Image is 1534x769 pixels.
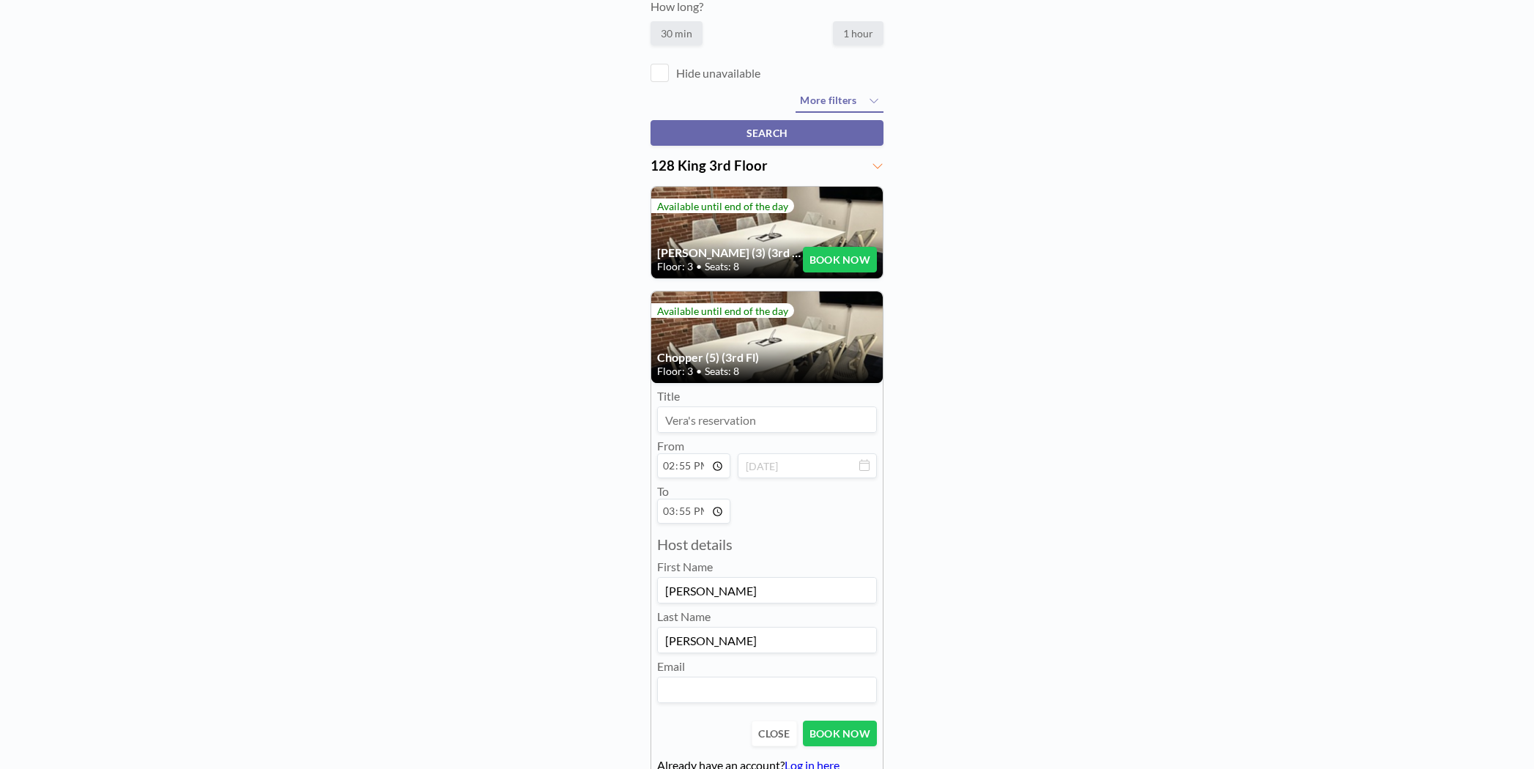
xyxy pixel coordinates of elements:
button: BOOK NOW [803,247,877,272]
span: 128 King 3rd Floor [651,157,768,174]
span: Floor: 3 [657,260,693,273]
span: More filters [800,94,856,106]
span: SEARCH [746,127,788,139]
span: Floor: 3 [657,365,693,378]
h4: [PERSON_NAME] (3) (3rd Fl) [657,245,803,260]
button: BOOK NOW [803,721,877,746]
label: From [657,439,684,453]
span: Seats: 8 [705,365,739,378]
input: Vera's reservation [658,407,876,432]
h4: Chopper (5) (3rd Fl) [657,350,877,365]
label: 1 hour [833,21,883,45]
label: Title [657,389,680,404]
label: 30 min [651,21,703,45]
label: To [657,484,669,498]
span: • [696,365,702,378]
span: • [696,260,702,273]
button: SEARCH [651,120,883,146]
button: More filters [796,89,883,113]
label: First Name [657,560,713,574]
button: CLOSE [752,721,796,746]
span: Available until end of the day [657,305,788,317]
h3: Host details [657,535,877,554]
label: Last Name [657,609,711,624]
span: Available until end of the day [657,200,788,212]
span: Seats: 8 [705,260,739,273]
label: Hide unavailable [676,66,760,81]
label: Email [657,659,685,674]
